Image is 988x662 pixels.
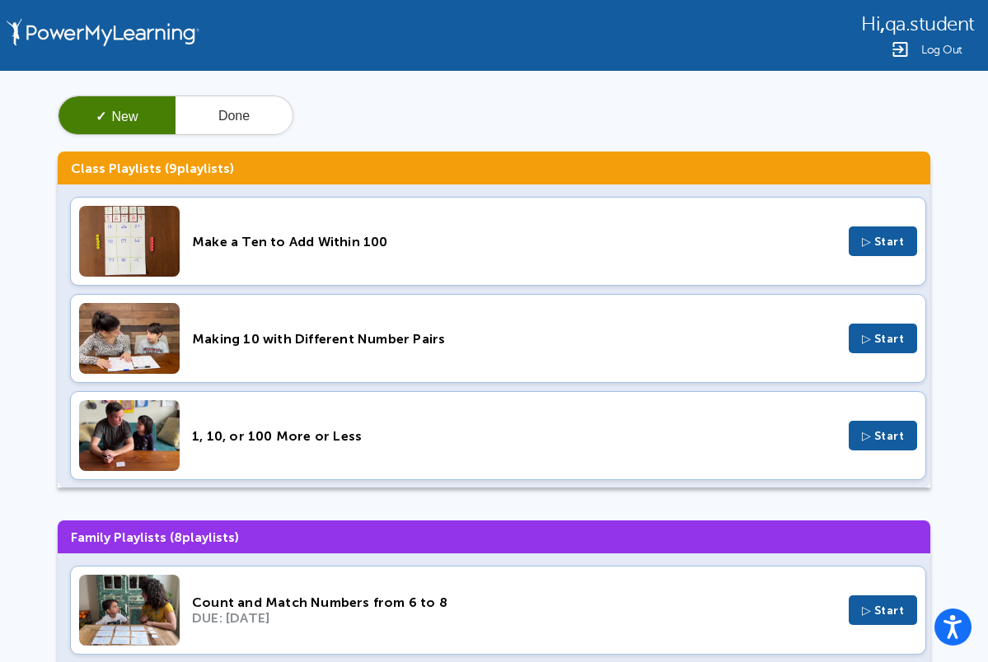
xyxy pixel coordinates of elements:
img: Thumbnail [79,575,180,646]
span: ✓ [96,110,106,124]
button: ▷ Start [849,421,918,450]
span: ▷ Start [862,332,905,346]
img: Thumbnail [79,206,180,277]
button: ✓New [59,96,176,136]
span: 9 [169,161,177,176]
h3: Class Playlists ( playlists) [58,152,930,184]
span: Hi [861,13,880,35]
div: Making 10 with Different Number Pairs [192,331,836,347]
img: Logout Icon [890,40,910,59]
span: qa.student [885,13,975,35]
span: ▷ Start [862,429,905,443]
img: Thumbnail [79,400,180,471]
div: , [861,12,975,35]
span: Log Out [921,44,962,56]
div: 1, 10, or 100 More or Less [192,428,836,444]
button: ▷ Start [849,324,918,353]
span: ▷ Start [862,604,905,618]
button: ▷ Start [849,226,918,256]
div: Count and Match Numbers from 6 to 8 [192,594,836,610]
img: Thumbnail [79,303,180,374]
div: Make a Ten to Add Within 100 [192,234,836,249]
h3: Family Playlists ( playlists) [58,520,930,553]
span: ▷ Start [862,235,905,249]
span: 8 [174,529,182,545]
button: ▷ Start [849,595,918,625]
button: Done [176,96,293,136]
div: DUE: [DATE] [192,610,836,626]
